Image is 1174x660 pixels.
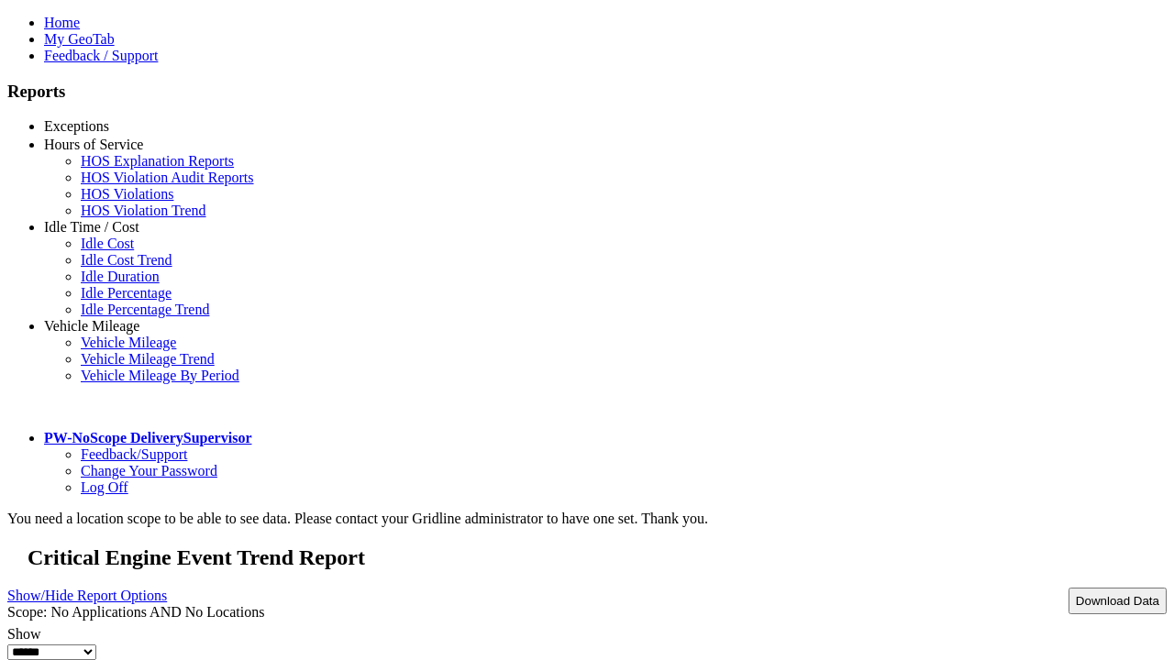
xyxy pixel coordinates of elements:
[1069,588,1167,614] button: Download Data
[7,511,1167,527] div: You need a location scope to be able to see data. Please contact your Gridline administrator to h...
[28,545,1167,570] h2: Critical Engine Event Trend Report
[81,170,254,185] a: HOS Violation Audit Reports
[81,479,128,495] a: Log Off
[81,135,214,150] a: Critical Engine Events
[44,430,251,445] a: PW-NoScope DeliverySupervisor
[7,604,264,620] span: Scope: No Applications AND No Locations
[81,203,206,218] a: HOS Violation Trend
[44,118,109,134] a: Exceptions
[81,285,172,301] a: Idle Percentage
[7,82,1167,102] h3: Reports
[81,252,172,268] a: Idle Cost Trend
[81,351,215,367] a: Vehicle Mileage Trend
[81,368,239,383] a: Vehicle Mileage By Period
[81,446,187,462] a: Feedback/Support
[81,186,173,202] a: HOS Violations
[44,219,139,235] a: Idle Time / Cost
[44,137,143,152] a: Hours of Service
[81,463,217,478] a: Change Your Password
[81,236,134,251] a: Idle Cost
[81,335,176,350] a: Vehicle Mileage
[44,15,80,30] a: Home
[44,318,139,334] a: Vehicle Mileage
[81,153,234,169] a: HOS Explanation Reports
[44,31,115,47] a: My GeoTab
[81,302,209,317] a: Idle Percentage Trend
[81,269,160,284] a: Idle Duration
[7,583,167,608] a: Show/Hide Report Options
[44,48,158,63] a: Feedback / Support
[7,626,40,642] label: Show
